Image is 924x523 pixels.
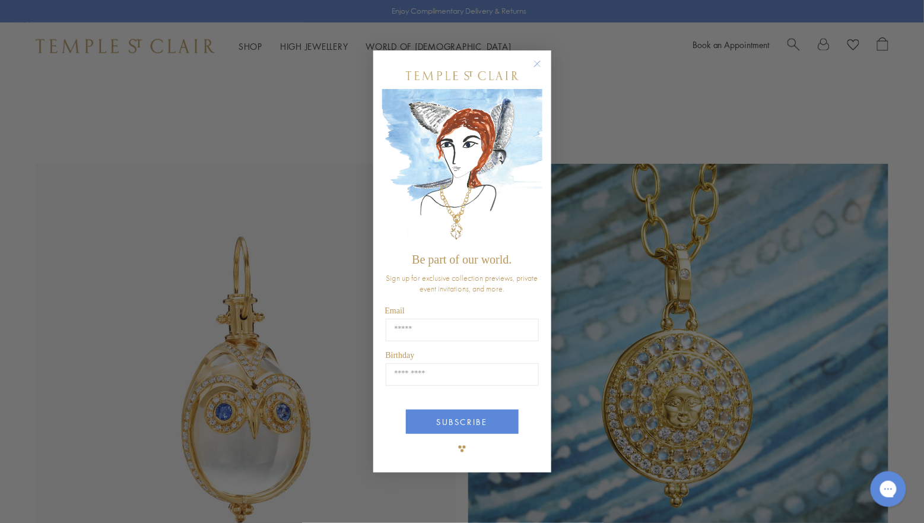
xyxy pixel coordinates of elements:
img: Temple St. Clair [406,71,519,80]
button: Close dialog [536,62,551,77]
span: Sign up for exclusive collection previews, private event invitations, and more. [386,272,538,294]
img: c4a9eb12-d91a-4d4a-8ee0-386386f4f338.jpeg [382,89,542,248]
iframe: Gorgias live chat messenger [865,467,912,511]
button: SUBSCRIBE [406,410,519,434]
span: Email [385,306,405,315]
span: Birthday [386,351,415,360]
span: Be part of our world. [412,253,512,266]
input: Email [386,319,539,341]
img: TSC [450,437,474,461]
